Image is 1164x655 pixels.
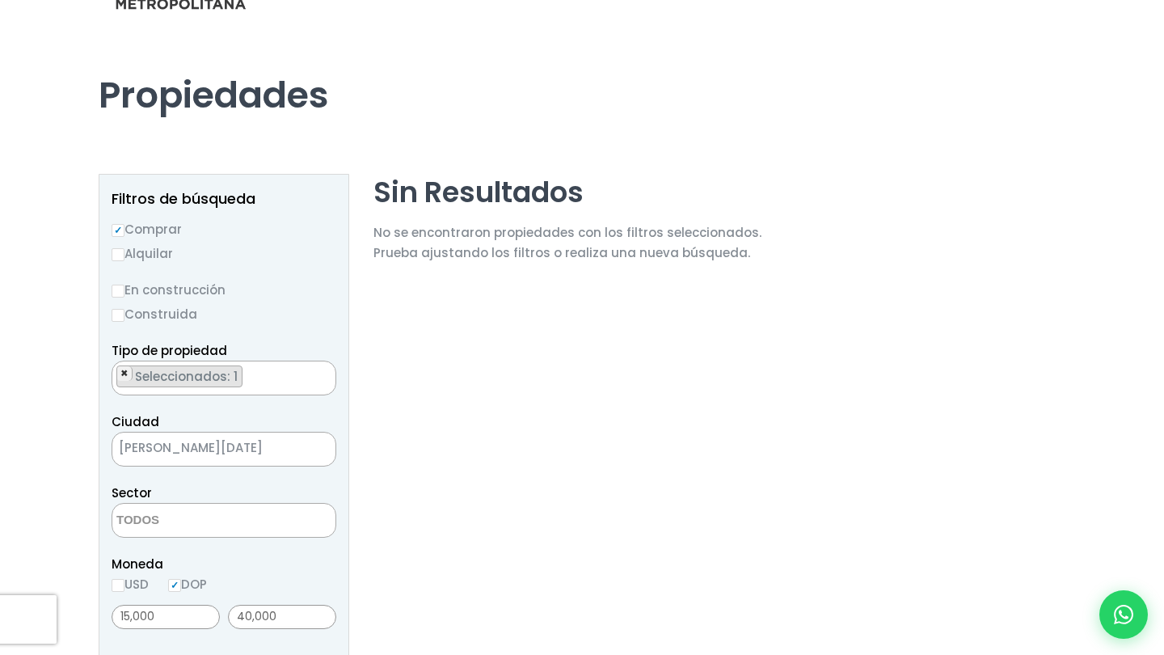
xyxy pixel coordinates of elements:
[117,366,133,381] button: Remove item
[112,280,336,300] label: En construcción
[112,285,124,298] input: En construcción
[112,605,220,629] input: Precio mínimo
[318,366,327,381] span: ×
[228,605,336,629] input: Precio máximo
[168,579,181,592] input: DOP
[112,432,336,467] span: SANTO DOMINGO DE GUZMÁN
[99,28,1065,117] h1: Propiedades
[112,484,152,501] span: Sector
[373,174,761,210] h2: Sin Resultados
[112,554,336,574] span: Moneda
[168,574,207,594] label: DOP
[112,219,336,239] label: Comprar
[112,574,149,594] label: USD
[116,366,242,387] li: APARTAMENTO
[112,342,227,359] span: Tipo de propiedad
[112,361,121,396] textarea: Search
[112,437,295,459] span: SANTO DOMINGO DE GUZMÁN
[311,442,319,457] span: ×
[318,366,327,382] button: Remove all items
[112,413,159,430] span: Ciudad
[120,366,129,381] span: ×
[295,437,319,463] button: Remove all items
[112,309,124,322] input: Construida
[373,222,761,263] p: No se encontraron propiedades con los filtros seleccionados. Prueba ajustando los filtros o reali...
[112,191,336,207] h2: Filtros de búsqueda
[112,304,336,324] label: Construida
[112,248,124,261] input: Alquilar
[112,504,269,539] textarea: Search
[112,224,124,237] input: Comprar
[112,243,336,264] label: Alquilar
[133,368,242,385] span: Seleccionados: 1
[112,579,124,592] input: USD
